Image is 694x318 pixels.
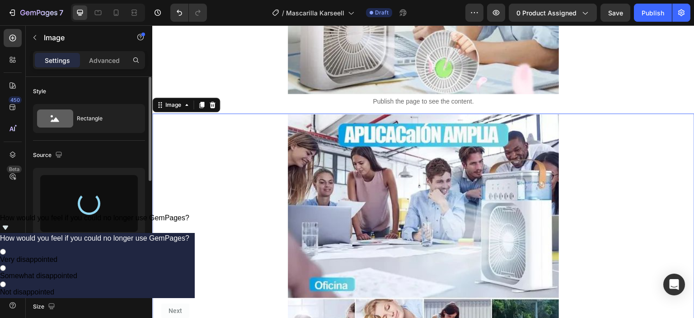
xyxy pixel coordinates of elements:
div: Style [33,87,46,95]
div: Source [33,149,64,161]
button: Publish [634,4,672,22]
button: 7 [4,4,67,22]
span: Mascarilla Karseell [286,8,344,18]
div: Publish [642,8,664,18]
div: Beta [7,166,22,173]
p: 7 [59,7,63,18]
div: Undo/Redo [170,4,207,22]
iframe: Design area [152,25,694,318]
span: 0 product assigned [516,8,577,18]
button: Save [600,4,630,22]
p: Settings [45,56,70,65]
span: Draft [375,9,389,17]
p: Advanced [89,56,120,65]
div: 450 [9,96,22,104]
p: Image [44,32,121,43]
div: Open Intercom Messenger [663,274,685,295]
div: Rectangle [77,108,132,129]
button: 0 product assigned [509,4,597,22]
span: / [282,8,284,18]
div: Image [11,76,31,84]
span: Save [608,9,623,17]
